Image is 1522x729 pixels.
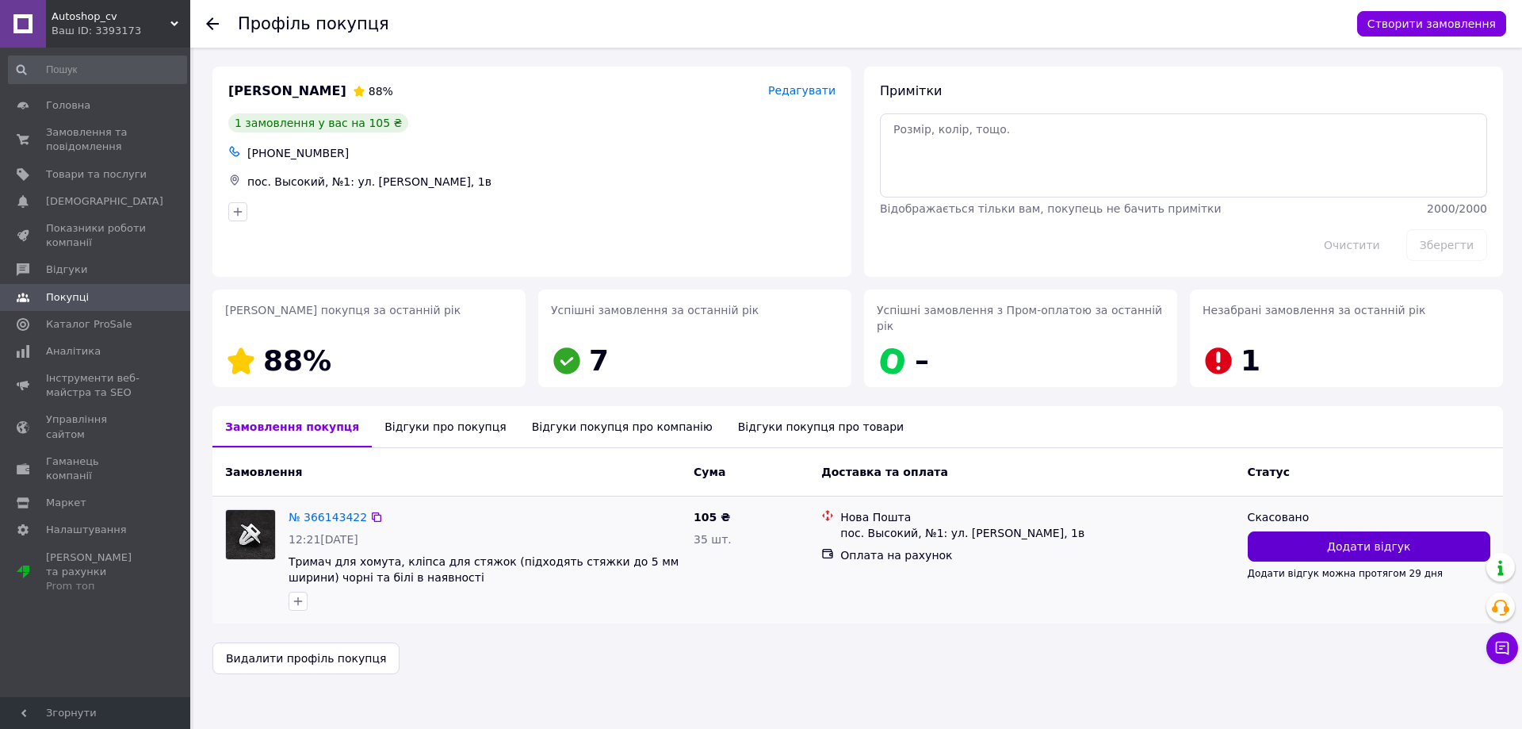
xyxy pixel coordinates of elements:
span: Замовлення [225,466,302,478]
span: 88% [263,344,331,377]
button: Створити замовлення [1357,11,1506,36]
div: Відгуки про покупця [372,406,518,447]
div: Замовлення покупця [212,406,372,447]
span: Доставка та оплата [821,466,948,478]
span: [PERSON_NAME] [228,82,346,101]
div: Prom топ [46,579,147,593]
span: Незабрані замовлення за останній рік [1203,304,1425,317]
button: Чат з покупцем [1486,632,1518,664]
span: Управління сайтом [46,412,147,441]
span: Autoshop_cv [52,10,170,24]
button: Видалити профіль покупця [212,643,400,674]
span: [PERSON_NAME] покупця за останній рік [225,304,461,317]
div: Повернутися назад [206,16,219,32]
div: Оплата на рахунок [840,547,1234,563]
span: Статус [1248,466,1290,478]
span: 7 [589,344,609,377]
span: Гаманець компанії [46,455,147,483]
span: Додати відгук можна протягом 29 дня [1248,568,1443,579]
div: Ваш ID: 3393173 [52,24,190,38]
span: Головна [46,98,90,113]
img: Фото товару [226,510,275,559]
div: пос. Высокий, №1: ул. [PERSON_NAME], 1в [840,525,1234,541]
span: 2000 / 2000 [1427,202,1487,215]
span: 35 шт. [694,533,732,546]
span: Cума [694,466,725,478]
a: Тримач для хомута, кліпса для стяжок (підходять стяжки до 5 мм ширини) чорні та білі в наявності [289,555,679,584]
div: Скасовано [1248,509,1490,525]
div: пос. Высокий, №1: ул. [PERSON_NAME], 1в [244,171,839,193]
div: 1 замовлення у вас на 105 ₴ [228,113,408,132]
h1: Профіль покупця [238,14,389,33]
span: Примітки [880,83,942,98]
button: Додати відгук [1248,531,1490,562]
span: Показники роботи компанії [46,221,147,250]
span: Інструменти веб-майстра та SEO [46,371,147,400]
div: Відгуки покупця про товари [725,406,916,447]
div: Відгуки покупця про компанію [519,406,725,447]
span: 12:21[DATE] [289,533,358,546]
span: Каталог ProSale [46,317,132,332]
span: 1 [1241,344,1260,377]
input: Пошук [8,56,187,84]
span: Редагувати [768,84,836,97]
span: Замовлення та повідомлення [46,125,147,154]
span: Відображається тільки вам, покупець не бачить примітки [880,202,1222,215]
a: Фото товару [225,509,276,560]
span: Успішні замовлення з Пром-оплатою за останній рік [877,304,1162,332]
a: № 366143422 [289,511,367,524]
div: [PHONE_NUMBER] [244,142,839,164]
span: Додати відгук [1327,539,1410,554]
span: – [915,344,929,377]
span: [PERSON_NAME] та рахунки [46,551,147,594]
span: Маркет [46,496,86,510]
span: Відгуки [46,263,87,277]
span: 105 ₴ [694,511,730,524]
span: Аналітика [46,344,101,359]
span: Товари та послуги [46,167,147,182]
div: Нова Пошта [840,509,1234,525]
span: Успішні замовлення за останній рік [551,304,759,317]
span: Покупці [46,290,89,305]
span: [DEMOGRAPHIC_DATA] [46,194,163,209]
span: 88% [369,85,393,98]
span: Налаштування [46,523,127,537]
